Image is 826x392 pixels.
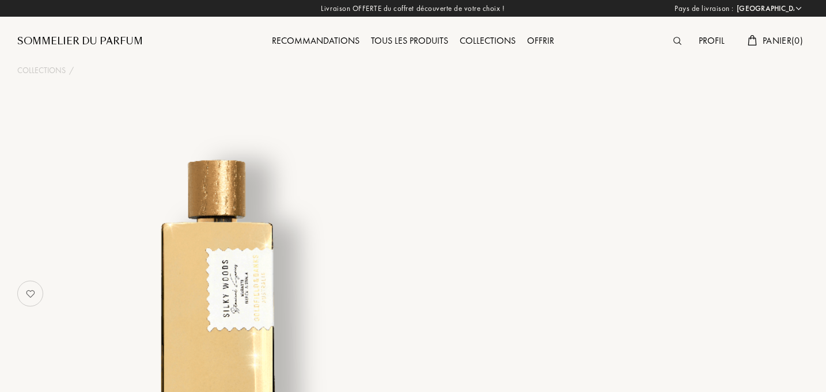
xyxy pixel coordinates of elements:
a: Profil [693,35,730,47]
span: Pays de livraison : [675,3,734,14]
div: Recommandations [266,34,365,49]
div: Collections [454,34,521,49]
span: Panier ( 0 ) [763,35,803,47]
a: Offrir [521,35,560,47]
div: / [69,64,74,77]
a: Collections [454,35,521,47]
img: no_like_p.png [19,282,42,305]
div: Tous les produits [365,34,454,49]
a: Recommandations [266,35,365,47]
div: Offrir [521,34,560,49]
a: Sommelier du Parfum [17,35,143,48]
img: search_icn.svg [673,37,681,45]
a: Tous les produits [365,35,454,47]
img: cart.svg [748,35,757,45]
div: Profil [693,34,730,49]
a: Collections [17,64,66,77]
